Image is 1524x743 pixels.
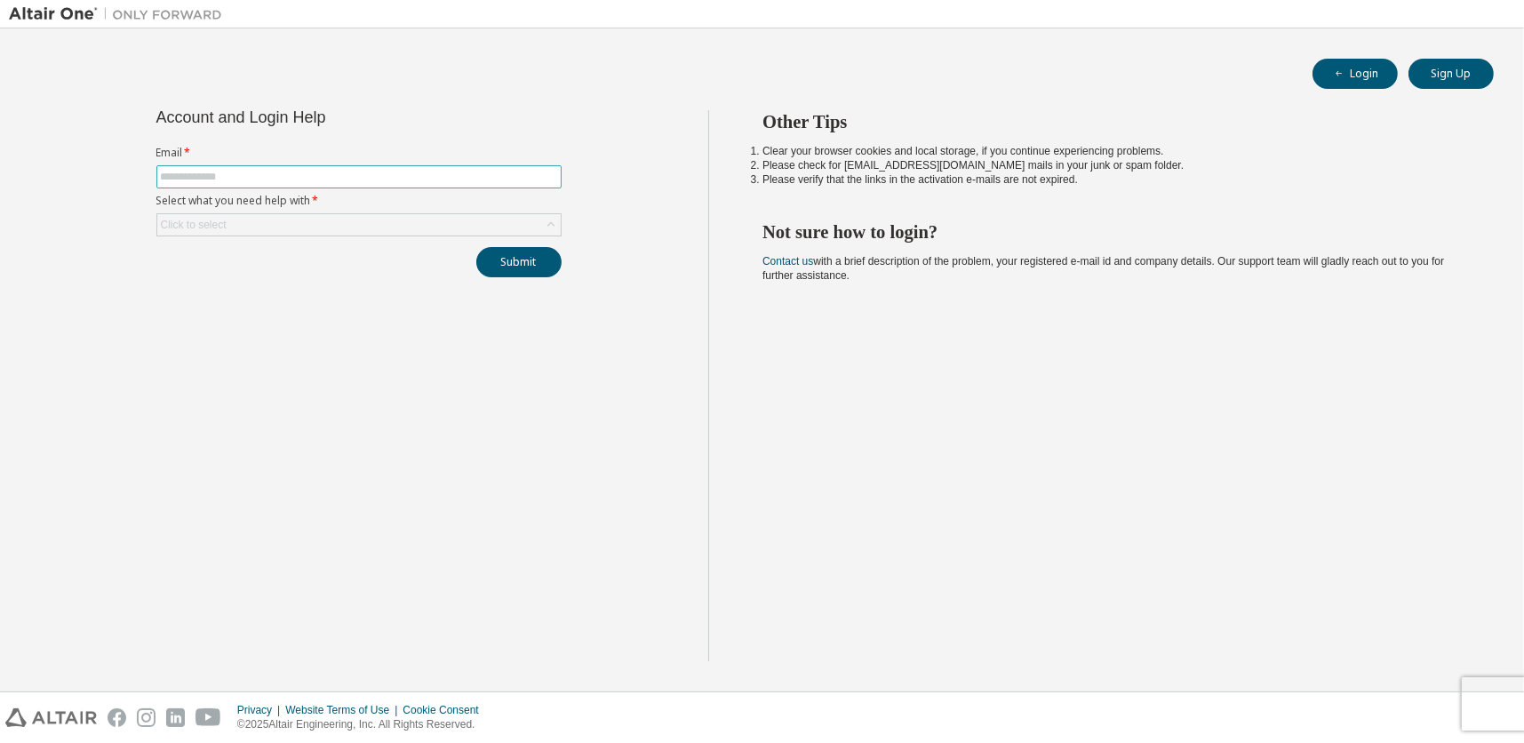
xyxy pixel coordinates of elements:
[237,717,490,732] p: © 2025 Altair Engineering, Inc. All Rights Reserved.
[195,708,221,727] img: youtube.svg
[5,708,97,727] img: altair_logo.svg
[9,5,231,23] img: Altair One
[1313,59,1398,89] button: Login
[137,708,156,727] img: instagram.svg
[157,214,561,236] div: Click to select
[156,110,481,124] div: Account and Login Help
[762,172,1462,187] li: Please verify that the links in the activation e-mails are not expired.
[1408,59,1494,89] button: Sign Up
[762,220,1462,244] h2: Not sure how to login?
[762,255,813,268] a: Contact us
[166,708,185,727] img: linkedin.svg
[237,703,285,717] div: Privacy
[285,703,403,717] div: Website Terms of Use
[156,194,562,208] label: Select what you need help with
[156,146,562,160] label: Email
[762,144,1462,158] li: Clear your browser cookies and local storage, if you continue experiencing problems.
[108,708,126,727] img: facebook.svg
[762,158,1462,172] li: Please check for [EMAIL_ADDRESS][DOMAIN_NAME] mails in your junk or spam folder.
[762,255,1444,282] span: with a brief description of the problem, your registered e-mail id and company details. Our suppo...
[762,110,1462,133] h2: Other Tips
[161,218,227,232] div: Click to select
[476,247,562,277] button: Submit
[403,703,489,717] div: Cookie Consent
